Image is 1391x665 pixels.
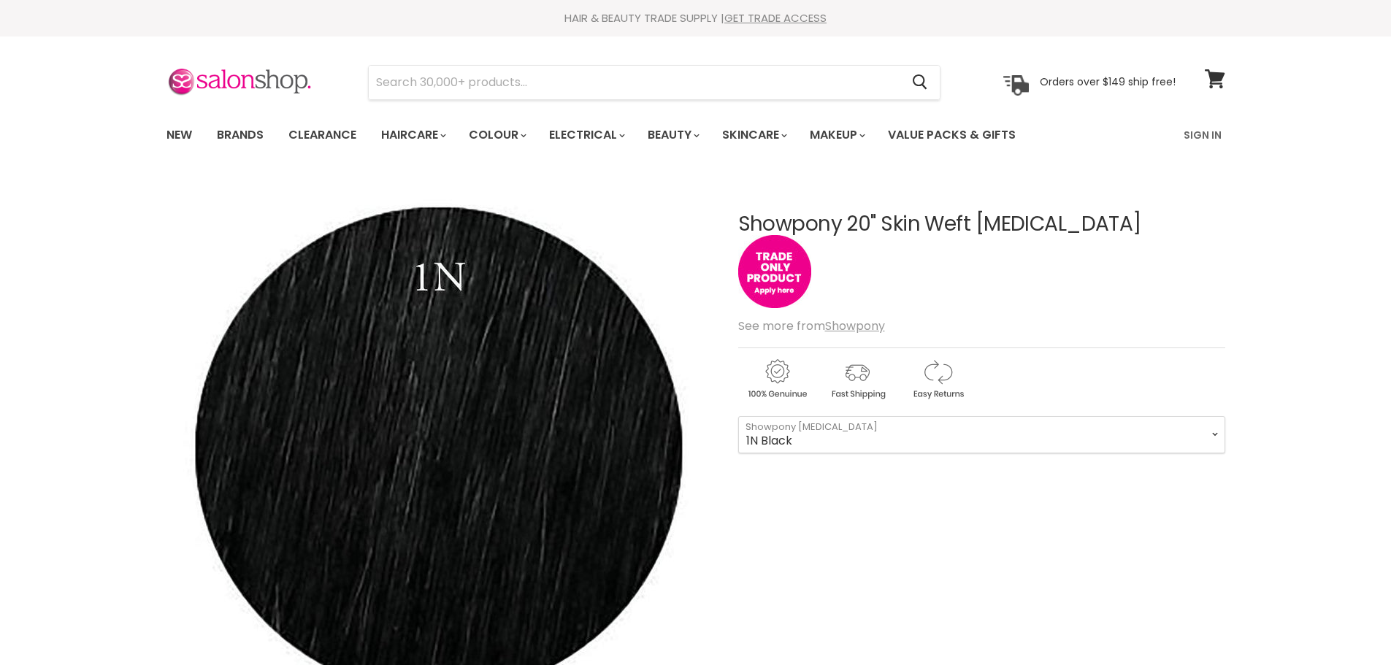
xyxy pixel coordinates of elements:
form: Product [368,65,940,100]
a: Haircare [370,120,455,150]
a: Clearance [277,120,367,150]
img: shipping.gif [819,357,896,401]
a: Electrical [538,120,634,150]
div: HAIR & BEAUTY TRADE SUPPLY | [148,11,1244,26]
h1: Showpony 20" Skin Weft [MEDICAL_DATA] [738,213,1225,236]
p: Orders over $149 ship free! [1040,75,1176,88]
input: Search [369,66,901,99]
a: Value Packs & Gifts [877,120,1027,150]
a: Makeup [799,120,874,150]
ul: Main menu [156,114,1101,156]
img: returns.gif [899,357,976,401]
a: New [156,120,203,150]
a: Brands [206,120,275,150]
a: GET TRADE ACCESS [724,10,827,26]
button: Search [901,66,940,99]
a: Skincare [711,120,796,150]
a: Beauty [637,120,708,150]
img: genuine.gif [738,357,816,401]
img: tradeonly_small.jpg [738,235,811,308]
nav: Main [148,114,1244,156]
a: Colour [458,120,535,150]
a: Sign In [1175,120,1230,150]
a: Showpony [825,318,885,334]
span: See more from [738,318,885,334]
